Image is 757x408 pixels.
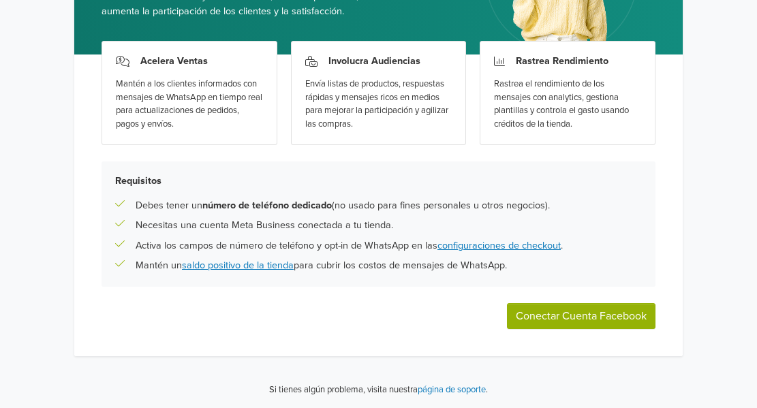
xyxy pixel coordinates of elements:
h3: Rastrea Rendimiento [516,55,608,67]
h3: Acelera Ventas [140,55,208,67]
div: Mantén a los clientes informados con mensajes de WhatsApp en tiempo real para actualizaciones de ... [116,78,263,131]
p: Debes tener un (no usado para fines personales u otros negocios). [136,198,550,213]
p: Mantén un para cubrir los costos de mensajes de WhatsApp. [136,258,507,273]
h3: Involucra Audiencias [328,55,420,67]
p: Si tienes algún problema, visita nuestra . [269,383,488,397]
div: Envía listas de productos, respuestas rápidas y mensajes ricos en medios para mejorar la particip... [305,78,452,131]
a: saldo positivo de la tienda [182,260,294,271]
a: configuraciones de checkout [437,240,561,251]
b: número de teléfono dedicado [202,200,332,211]
div: Rastrea el rendimiento de los mensajes con analytics, gestiona plantillas y controla el gasto usa... [494,78,641,131]
p: Necesitas una cuenta Meta Business conectada a tu tienda. [136,218,393,233]
button: Conectar Cuenta Facebook [507,303,655,329]
a: página de soporte [418,384,486,395]
p: Activa los campos de número de teléfono y opt-in de WhatsApp en las . [136,238,563,253]
h5: Requisitos [115,175,642,187]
